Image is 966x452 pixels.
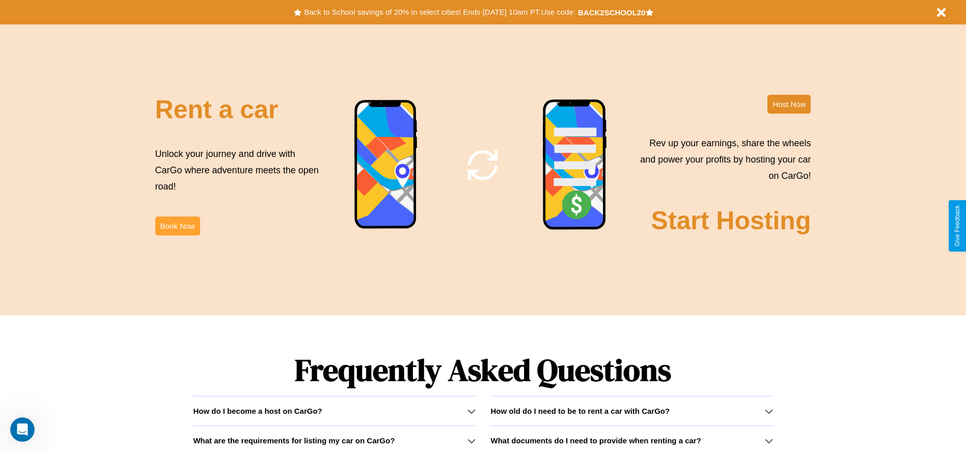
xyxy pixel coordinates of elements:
[954,205,961,247] div: Give Feedback
[354,99,418,230] img: phone
[578,8,646,17] b: BACK2SCHOOL20
[542,99,608,231] img: phone
[193,344,772,396] h1: Frequently Asked Questions
[193,407,322,415] h3: How do I become a host on CarGo?
[767,95,811,114] button: Host Now
[155,95,279,124] h2: Rent a car
[155,146,322,195] p: Unlock your journey and drive with CarGo where adventure meets the open road!
[491,407,670,415] h3: How old do I need to be to rent a car with CarGo?
[193,436,395,445] h3: What are the requirements for listing my car on CarGo?
[301,5,577,19] button: Back to School savings of 20% in select cities! Ends [DATE] 10am PT.Use code:
[10,417,35,442] iframe: Intercom live chat
[634,135,811,184] p: Rev up your earnings, share the wheels and power your profits by hosting your car on CarGo!
[491,436,701,445] h3: What documents do I need to provide when renting a car?
[155,217,200,235] button: Book Now
[651,206,811,235] h2: Start Hosting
